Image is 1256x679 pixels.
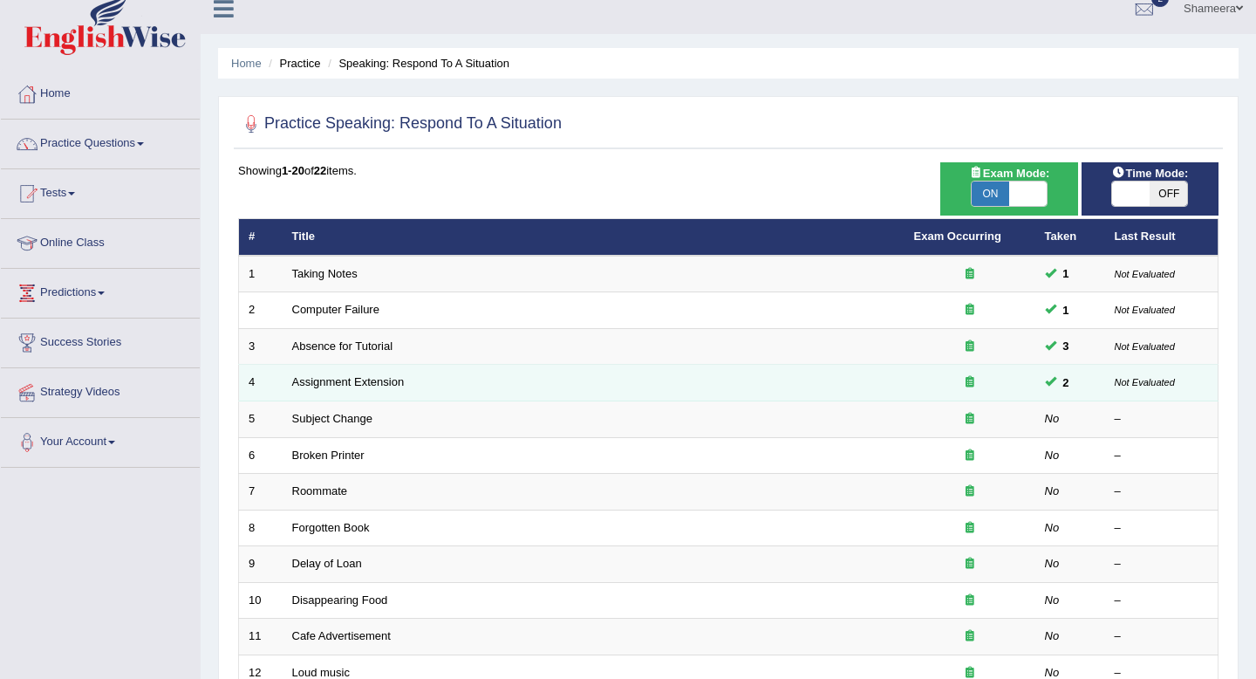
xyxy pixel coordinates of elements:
[239,365,283,401] td: 4
[1056,374,1076,392] span: You can still take this question
[239,619,283,655] td: 11
[1104,164,1195,182] span: Time Mode:
[238,111,562,137] h2: Practice Speaking: Respond To A Situation
[231,57,262,70] a: Home
[1150,182,1187,206] span: OFF
[292,339,393,353] a: Absence for Tutorial
[914,556,1026,573] div: Exam occurring question
[940,162,1077,216] div: Show exams occurring in exams
[1115,305,1175,315] small: Not Evaluated
[1115,628,1209,645] div: –
[914,411,1026,428] div: Exam occurring question
[1,269,200,312] a: Predictions
[914,448,1026,464] div: Exam occurring question
[1045,412,1060,425] em: No
[972,182,1009,206] span: ON
[1,368,200,412] a: Strategy Videos
[914,374,1026,391] div: Exam occurring question
[292,267,358,280] a: Taking Notes
[282,164,304,177] b: 1-20
[292,521,370,534] a: Forgotten Book
[239,256,283,292] td: 1
[292,557,362,570] a: Delay of Loan
[292,303,379,316] a: Computer Failure
[1115,520,1209,537] div: –
[1,219,200,263] a: Online Class
[1056,337,1076,355] span: You can still take this question
[239,292,283,329] td: 2
[962,164,1056,182] span: Exam Mode:
[1115,269,1175,279] small: Not Evaluated
[1115,341,1175,352] small: Not Evaluated
[1115,377,1175,388] small: Not Evaluated
[1045,484,1060,497] em: No
[292,629,391,642] a: Cafe Advertisement
[292,484,348,497] a: Roommate
[292,593,388,607] a: Disappearing Food
[239,546,283,583] td: 9
[1045,449,1060,462] em: No
[292,666,350,679] a: Loud music
[239,510,283,546] td: 8
[1,169,200,213] a: Tests
[1115,448,1209,464] div: –
[283,219,904,256] th: Title
[238,162,1218,179] div: Showing of items.
[1,319,200,362] a: Success Stories
[914,520,1026,537] div: Exam occurring question
[914,628,1026,645] div: Exam occurring question
[1035,219,1105,256] th: Taken
[1115,484,1209,500] div: –
[914,230,1001,243] a: Exam Occurring
[1,120,200,163] a: Practice Questions
[264,55,320,72] li: Practice
[1056,264,1076,283] span: You can still take this question
[914,593,1026,609] div: Exam occurring question
[1115,411,1209,428] div: –
[914,484,1026,500] div: Exam occurring question
[914,266,1026,283] div: Exam occurring question
[239,401,283,438] td: 5
[239,582,283,619] td: 10
[314,164,326,177] b: 22
[239,219,283,256] th: #
[1045,629,1060,642] em: No
[1115,593,1209,609] div: –
[1105,219,1218,256] th: Last Result
[1,70,200,113] a: Home
[1045,521,1060,534] em: No
[1045,557,1060,570] em: No
[1045,666,1060,679] em: No
[914,302,1026,319] div: Exam occurring question
[239,437,283,474] td: 6
[1,418,200,462] a: Your Account
[292,412,373,425] a: Subject Change
[292,449,365,462] a: Broken Printer
[1115,556,1209,573] div: –
[914,339,1026,355] div: Exam occurring question
[239,474,283,511] td: 7
[239,328,283,365] td: 3
[1045,593,1060,607] em: No
[1056,301,1076,319] span: You can still take this question
[324,55,509,72] li: Speaking: Respond To A Situation
[292,375,405,388] a: Assignment Extension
